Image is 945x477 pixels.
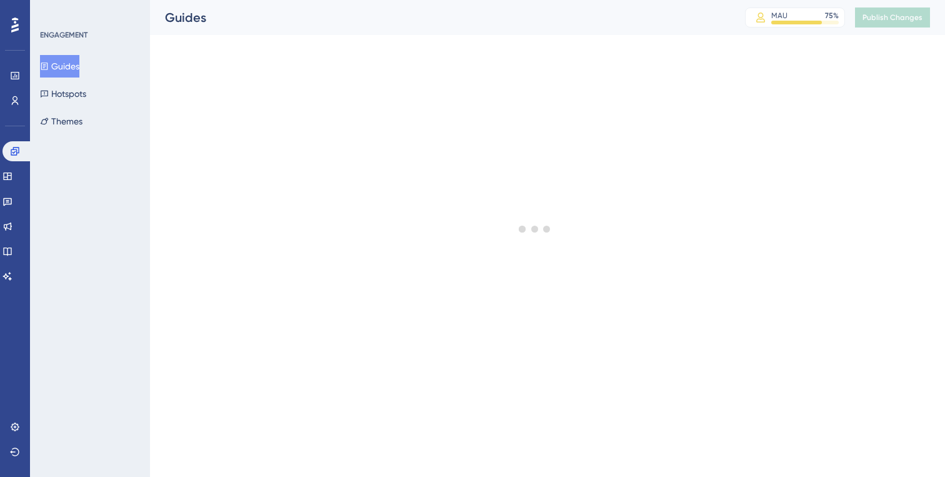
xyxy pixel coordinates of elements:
div: Guides [165,9,714,26]
button: Publish Changes [855,8,930,28]
div: 75 % [825,11,839,21]
button: Themes [40,110,82,133]
span: Publish Changes [862,13,922,23]
button: Hotspots [40,83,86,105]
div: MAU [771,11,787,21]
div: ENGAGEMENT [40,30,87,40]
button: Guides [40,55,79,78]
